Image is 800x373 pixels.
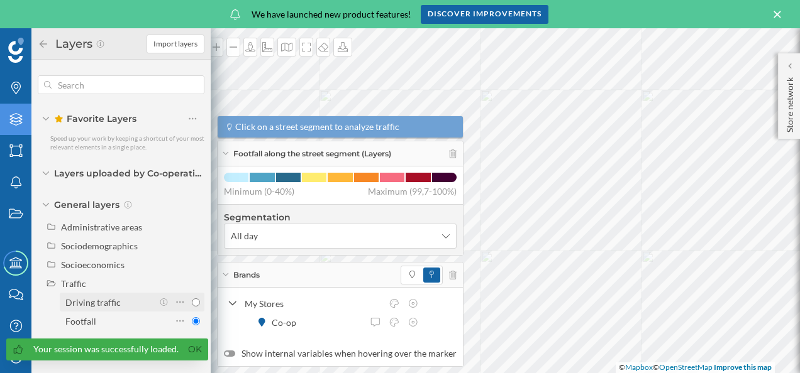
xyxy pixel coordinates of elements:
[54,198,119,211] span: General layers
[185,342,205,357] a: Ok
[65,297,121,308] div: Driving traffic
[252,8,411,21] span: We have launched new product features!
[50,134,204,151] span: Speed up your work by keeping a shortcut of your most relevant elements in a single place.
[233,148,391,159] span: Footfall along the street segment (Layers)
[61,278,86,289] div: Traffic
[25,9,70,20] span: Support
[61,259,125,270] div: Socioeconomics
[233,269,260,281] span: Brands
[8,38,24,63] img: Geoblink Logo
[224,211,457,224] h4: Segmentation
[65,316,96,327] div: Footfall
[61,222,142,232] div: Administrative areas
[235,121,399,133] span: Click on a street segment to analyze traffic
[33,343,179,355] div: Your session was successfully loaded.
[192,298,200,306] input: Driving traffic
[224,185,294,198] span: Minimum (0-40%)
[616,362,775,373] div: © ©
[245,297,382,310] div: My Stores
[153,38,197,50] span: Import layers
[659,362,713,372] a: OpenStreetMap
[368,185,457,198] span: Maximum (99,7-100%)
[272,316,303,329] div: Co-op
[714,362,772,372] a: Improve this map
[49,34,96,54] h2: Layers
[54,112,136,125] span: Favorite Layers
[625,362,653,372] a: Mapbox
[224,347,457,360] label: Show internal variables when hovering over the marker
[54,167,204,180] span: Layers uploaded by Co-operative group Ltd
[192,317,200,325] input: Footfall
[61,241,138,251] div: Sociodemographics
[231,230,258,242] span: All day
[784,72,796,132] p: Store network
